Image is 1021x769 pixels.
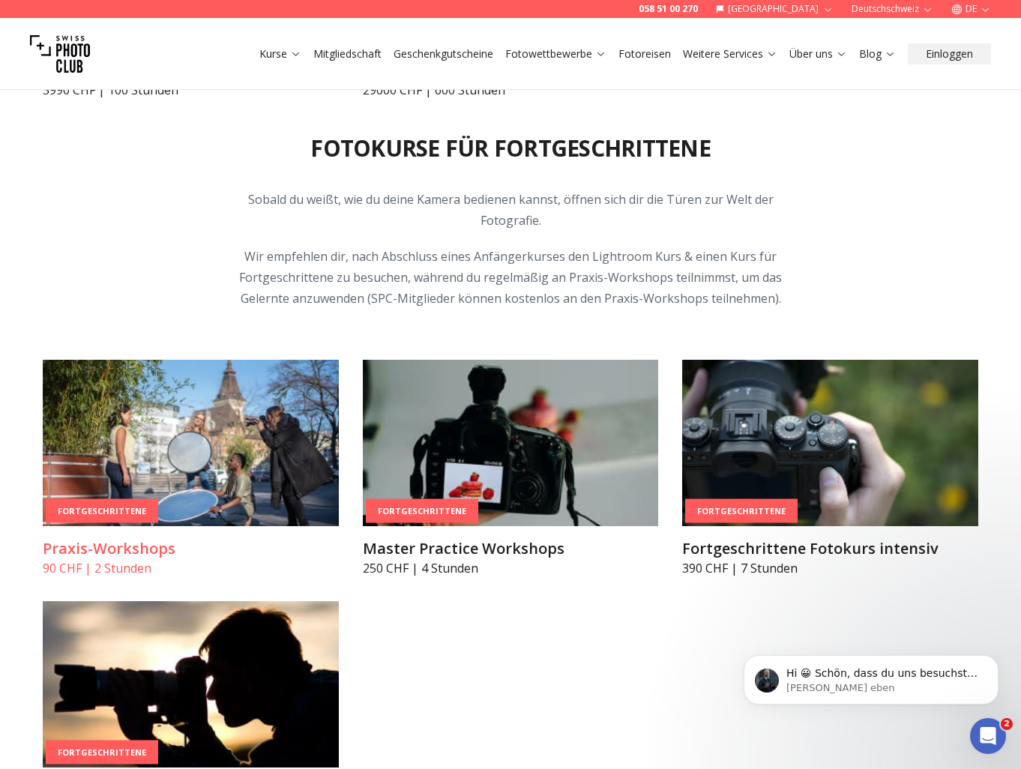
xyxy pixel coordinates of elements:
div: Fortgeschrittene [46,740,158,765]
button: Kurse [253,43,307,64]
h3: Praxis-Workshops [43,538,339,559]
img: Fortgeschrittene Fotokurs intensiv [682,360,978,526]
h2: Fotokurse für Fortgeschrittene [310,135,711,162]
img: Praxis-Workshops [43,360,339,526]
a: Praxis-WorkshopsFortgeschrittenePraxis-Workshops90 CHF | 2 Stunden [43,360,339,577]
span: 2 [1001,718,1013,730]
div: Fortgeschrittene [685,498,798,523]
p: 250 CHF | 4 Stunden [363,559,659,577]
a: Blog [859,46,896,61]
img: Master Practice Workshops [363,360,659,526]
img: Swiss photo club [30,24,90,84]
h3: Fortgeschrittene Fotokurs intensiv [682,538,978,559]
p: 390 CHF | 7 Stunden [682,559,978,577]
div: Fortgeschrittene [366,498,478,523]
p: Sobald du weißt, wie du deine Kamera bedienen kannst, öffnen sich dir die Türen zur Welt der Foto... [223,189,798,231]
a: Master Practice WorkshopsFortgeschritteneMaster Practice Workshops250 CHF | 4 Stunden [363,360,659,577]
button: Fotowettbewerbe [499,43,612,64]
a: 058 51 00 270 [639,3,698,15]
button: Blog [853,43,902,64]
h3: Master Practice Workshops [363,538,659,559]
button: Mitgliedschaft [307,43,388,64]
div: Fortgeschrittene [46,498,158,523]
button: Fotoreisen [612,43,677,64]
a: Mitgliedschaft [313,46,382,61]
a: Über uns [789,46,847,61]
button: Geschenkgutscheine [388,43,499,64]
a: Kurse [259,46,301,61]
button: Weitere Services [677,43,783,64]
button: Einloggen [908,43,991,64]
a: Fotoreisen [618,46,671,61]
p: 90 CHF | 2 Stunden [43,559,339,577]
a: Weitere Services [683,46,777,61]
a: Fortgeschrittene Fotokurs intensivFortgeschritteneFortgeschrittene Fotokurs intensiv390 CHF | 7 S... [682,360,978,577]
a: Fotowettbewerbe [505,46,606,61]
a: Geschenkgutscheine [394,46,493,61]
p: Wir empfehlen dir, nach Abschluss eines Anfängerkurses den Lightroom Kurs & einen Kurs für Fortge... [223,246,798,309]
img: Fortgeschrittene Fotografie Abendkurs 5 x 2 Std [43,601,339,768]
iframe: Intercom live chat [970,718,1006,754]
button: Über uns [783,43,853,64]
iframe: Intercom notifications Nachricht [721,624,1021,729]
